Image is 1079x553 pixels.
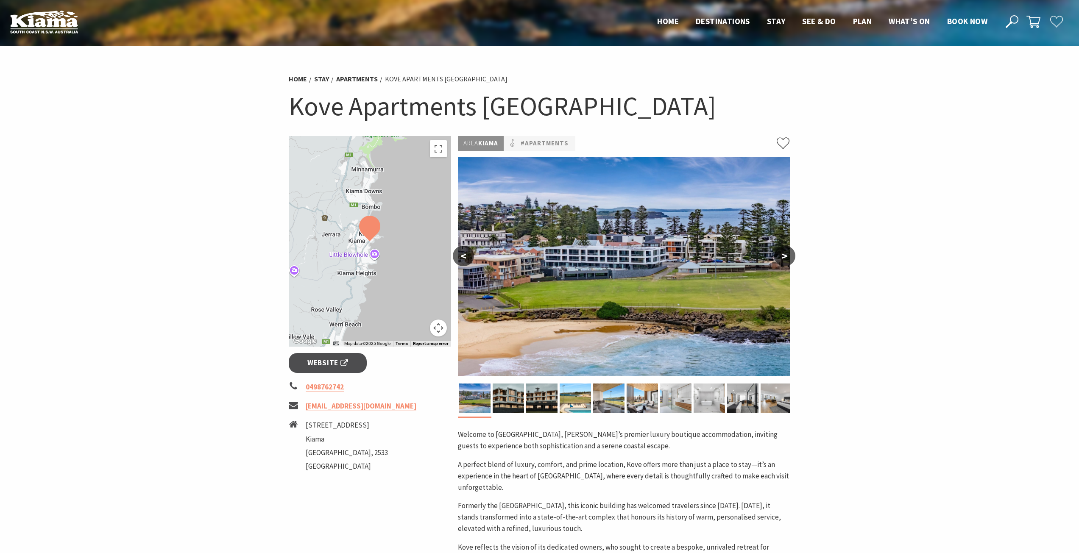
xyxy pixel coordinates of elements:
[774,246,795,266] button: >
[458,459,790,494] p: A perfect blend of luxury, comfort, and prime location, Kove offers more than just a place to sta...
[306,420,388,431] li: [STREET_ADDRESS]
[889,16,930,26] span: What’s On
[385,74,507,85] li: Kove Apartments [GEOGRAPHIC_DATA]
[306,434,388,445] li: Kiama
[289,75,307,83] a: Home
[291,336,319,347] a: Open this area in Google Maps (opens a new window)
[306,382,344,392] a: 0498762742
[463,139,478,147] span: Area
[453,246,474,266] button: <
[291,336,319,347] img: Google
[306,401,416,411] a: [EMAIL_ADDRESS][DOMAIN_NAME]
[289,89,791,123] h1: Kove Apartments [GEOGRAPHIC_DATA]
[413,341,449,346] a: Report a map error
[314,75,329,83] a: Stay
[458,429,790,452] p: Welcome to [GEOGRAPHIC_DATA], [PERSON_NAME]’s premier luxury boutique accommodation, inviting gue...
[333,341,339,347] button: Keyboard shortcuts
[336,75,378,83] a: Apartments
[521,138,569,149] a: #Apartments
[306,461,388,472] li: [GEOGRAPHIC_DATA]
[306,447,388,459] li: [GEOGRAPHIC_DATA], 2533
[10,10,78,33] img: Kiama Logo
[430,140,447,157] button: Toggle fullscreen view
[657,16,679,26] span: Home
[767,16,786,26] span: Stay
[802,16,836,26] span: See & Do
[458,500,790,535] p: Formerly the [GEOGRAPHIC_DATA], this iconic building has welcomed travelers since [DATE]. [DATE],...
[430,320,447,336] button: Map camera controls
[649,15,996,29] nav: Main Menu
[344,341,390,346] span: Map data ©2025 Google
[853,16,872,26] span: Plan
[307,357,348,369] span: Website
[947,16,987,26] span: Book now
[696,16,750,26] span: Destinations
[396,341,408,346] a: Terms (opens in new tab)
[458,136,504,151] p: Kiama
[289,353,367,373] a: Website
